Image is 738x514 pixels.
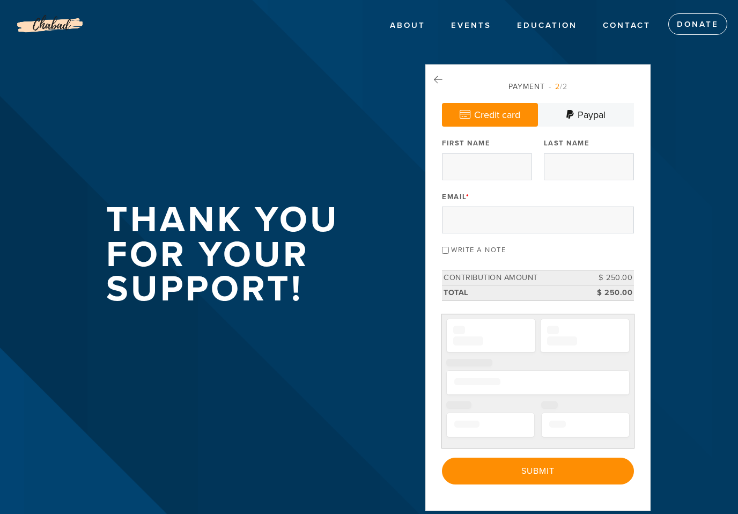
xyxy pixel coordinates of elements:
h1: Thank you for your support! [106,203,390,307]
a: Paypal [538,103,634,127]
div: Payment [442,81,634,92]
a: EVENTS [443,16,499,36]
input: Submit [442,458,634,484]
span: /2 [549,82,567,91]
span: 2 [555,82,560,91]
label: Email [442,192,469,201]
td: Contribution Amount [442,270,586,285]
label: First Name [442,138,490,148]
a: ABOUT [382,16,433,36]
a: Contact [595,16,659,36]
label: Write a note [451,245,506,254]
a: EDUCATION [509,16,585,36]
span: This field is required. [466,192,470,201]
label: Last Name [544,138,590,148]
a: Donate [668,13,727,35]
td: $ 250.00 [586,285,634,300]
td: $ 250.00 [586,270,634,285]
img: Logo%20without%20address_0.png [16,5,84,44]
td: Total [442,285,586,300]
a: Credit card [442,103,538,127]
